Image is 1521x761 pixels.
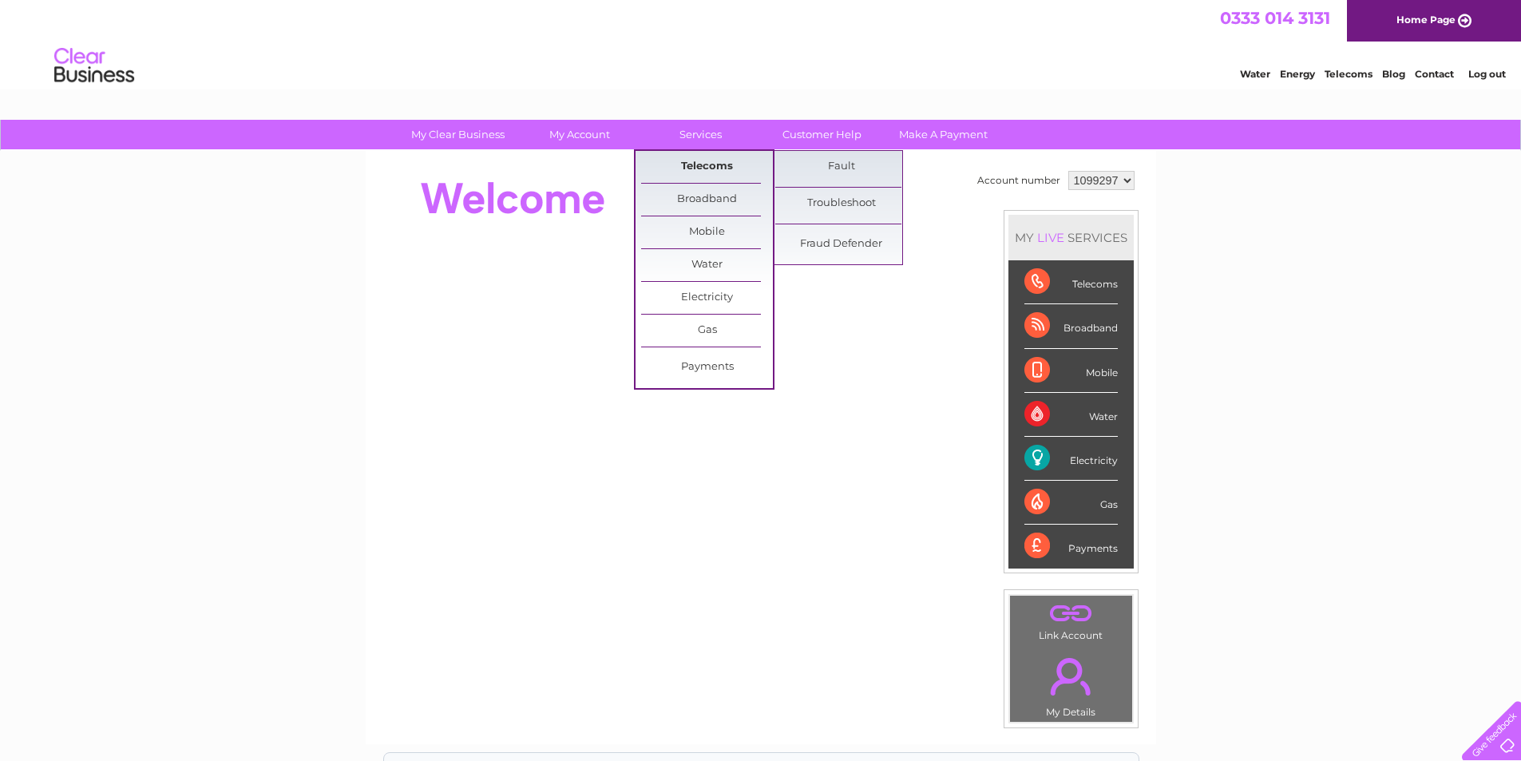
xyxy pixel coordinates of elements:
[53,42,135,90] img: logo.png
[392,120,524,149] a: My Clear Business
[641,315,773,347] a: Gas
[1009,595,1133,645] td: Link Account
[1009,644,1133,723] td: My Details
[1014,600,1128,628] a: .
[1280,68,1315,80] a: Energy
[756,120,888,149] a: Customer Help
[775,228,907,260] a: Fraud Defender
[1024,481,1118,525] div: Gas
[641,351,773,383] a: Payments
[1382,68,1405,80] a: Blog
[1240,68,1270,80] a: Water
[1008,215,1134,260] div: MY SERVICES
[1024,437,1118,481] div: Electricity
[1325,68,1372,80] a: Telecoms
[1024,304,1118,348] div: Broadband
[973,167,1064,194] td: Account number
[641,184,773,216] a: Broadband
[641,249,773,281] a: Water
[877,120,1009,149] a: Make A Payment
[1024,260,1118,304] div: Telecoms
[384,9,1139,77] div: Clear Business is a trading name of Verastar Limited (registered in [GEOGRAPHIC_DATA] No. 3667643...
[775,151,907,183] a: Fault
[641,216,773,248] a: Mobile
[1024,393,1118,437] div: Water
[1034,230,1067,245] div: LIVE
[1014,648,1128,704] a: .
[1220,8,1330,28] a: 0333 014 3131
[641,151,773,183] a: Telecoms
[635,120,766,149] a: Services
[1468,68,1506,80] a: Log out
[513,120,645,149] a: My Account
[775,188,907,220] a: Troubleshoot
[1024,349,1118,393] div: Mobile
[1024,525,1118,568] div: Payments
[1415,68,1454,80] a: Contact
[641,282,773,314] a: Electricity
